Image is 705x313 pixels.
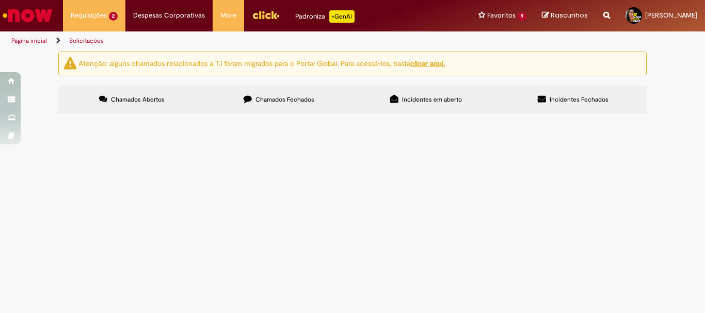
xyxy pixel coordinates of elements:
[11,37,47,45] a: Página inicial
[133,10,205,21] span: Despesas Corporativas
[295,10,355,23] div: Padroniza
[518,12,526,21] span: 9
[220,10,236,21] span: More
[551,10,588,20] span: Rascunhos
[402,95,462,104] span: Incidentes em aberto
[487,10,516,21] span: Favoritos
[111,95,165,104] span: Chamados Abertos
[8,31,462,51] ul: Trilhas de página
[542,11,588,21] a: Rascunhos
[255,95,314,104] span: Chamados Fechados
[78,58,445,68] ng-bind-html: Atenção: alguns chamados relacionados a T.I foram migrados para o Portal Global. Para acessá-los,...
[71,10,107,21] span: Requisições
[329,10,355,23] p: +GenAi
[645,11,697,20] span: [PERSON_NAME]
[109,12,118,21] span: 2
[69,37,104,45] a: Solicitações
[1,5,54,26] img: ServiceNow
[410,58,445,68] a: clicar aqui.
[550,95,608,104] span: Incidentes Fechados
[252,7,280,23] img: click_logo_yellow_360x200.png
